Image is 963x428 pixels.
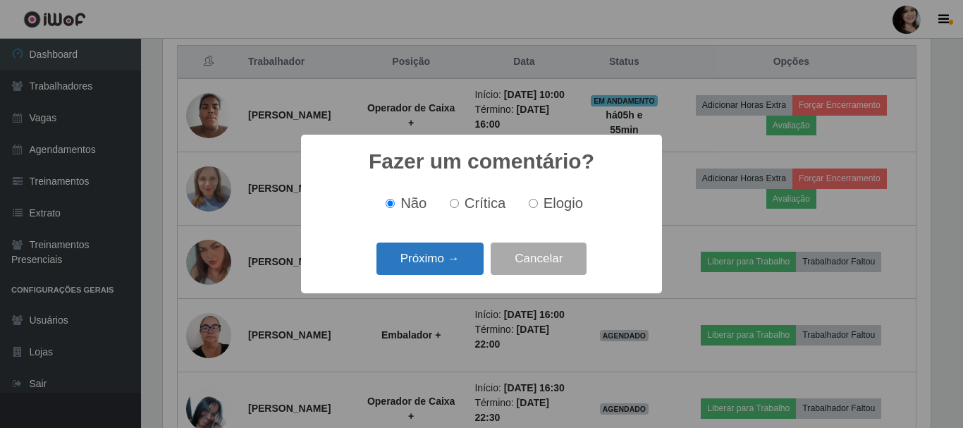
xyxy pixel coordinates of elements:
button: Próximo → [376,243,484,276]
span: Crítica [465,195,506,211]
input: Crítica [450,199,459,208]
input: Não [386,199,395,208]
button: Cancelar [491,243,587,276]
input: Elogio [529,199,538,208]
h2: Fazer um comentário? [369,149,594,174]
span: Não [400,195,427,211]
span: Elogio [544,195,583,211]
